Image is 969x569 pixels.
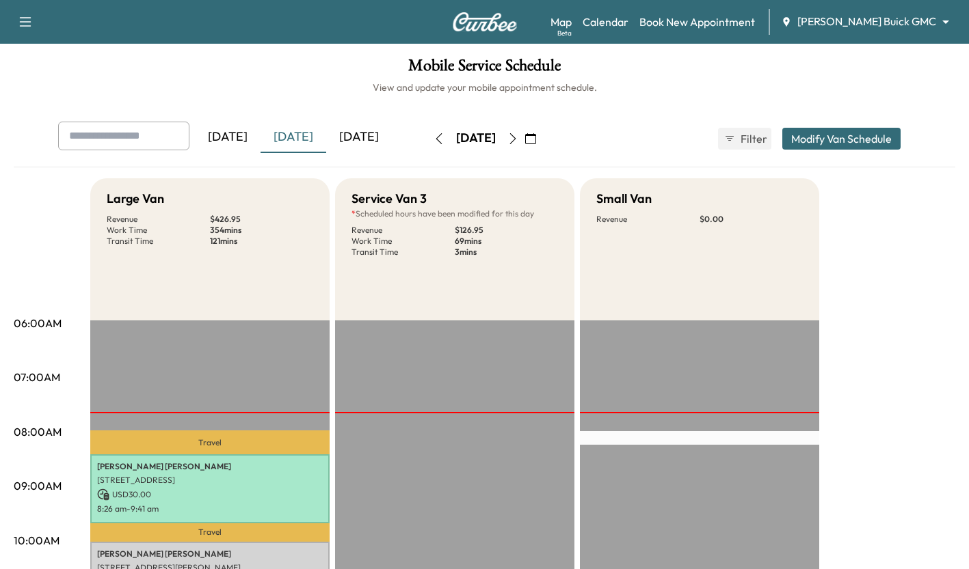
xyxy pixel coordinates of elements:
[107,189,164,208] h5: Large Van
[97,503,323,514] p: 8:26 am - 9:41 am
[455,247,558,258] p: 3 mins
[351,189,427,208] h5: Service Van 3
[210,214,313,225] p: $ 426.95
[351,247,455,258] p: Transit Time
[596,214,700,225] p: Revenue
[97,461,323,472] p: [PERSON_NAME] [PERSON_NAME]
[14,81,955,94] h6: View and update your mobile appointment schedule.
[97,488,323,501] p: USD 30.00
[210,236,313,247] p: 121 mins
[97,549,323,559] p: [PERSON_NAME] [PERSON_NAME]
[456,130,496,147] div: [DATE]
[797,14,936,29] span: [PERSON_NAME] Buick GMC
[14,477,62,494] p: 09:00AM
[718,128,771,150] button: Filter
[14,424,62,440] p: 08:00AM
[107,225,210,236] p: Work Time
[14,57,955,81] h1: Mobile Service Schedule
[90,523,330,542] p: Travel
[107,236,210,247] p: Transit Time
[326,122,392,153] div: [DATE]
[557,28,572,38] div: Beta
[14,532,59,549] p: 10:00AM
[596,189,652,208] h5: Small Van
[351,208,558,219] p: Scheduled hours have been modified for this day
[14,315,62,331] p: 06:00AM
[782,128,901,150] button: Modify Van Schedule
[195,122,261,153] div: [DATE]
[452,12,518,31] img: Curbee Logo
[14,369,60,385] p: 07:00AM
[97,475,323,486] p: [STREET_ADDRESS]
[351,225,455,236] p: Revenue
[107,214,210,225] p: Revenue
[351,236,455,247] p: Work Time
[90,430,330,454] p: Travel
[455,225,558,236] p: $ 126.95
[455,236,558,247] p: 69 mins
[583,14,628,30] a: Calendar
[700,214,803,225] p: $ 0.00
[741,130,765,147] span: Filter
[261,122,326,153] div: [DATE]
[639,14,755,30] a: Book New Appointment
[550,14,572,30] a: MapBeta
[210,225,313,236] p: 354 mins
